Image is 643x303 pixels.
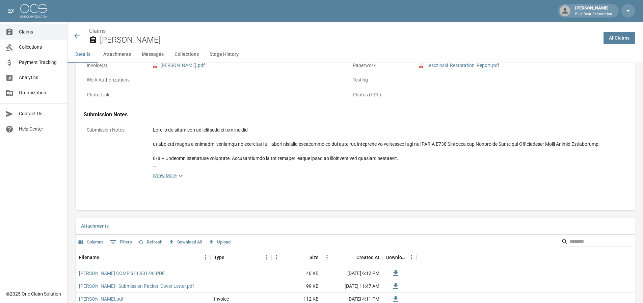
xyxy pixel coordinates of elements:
p: Testing [350,73,410,87]
a: [PERSON_NAME] COMP $11,901.96.PDF [79,270,165,277]
a: pdfLesczinski_Restoration_Report.pdf [419,62,499,69]
span: Organization [19,89,62,96]
button: open drawer [4,4,18,18]
p: Invoice(s) [84,59,144,72]
div: 40 KB [271,267,322,280]
p: Blue Bear Restoration [575,11,612,17]
button: Attachments [98,46,136,63]
div: [DATE] 6:12 PM [322,267,383,280]
a: [PERSON_NAME].pdf [79,296,124,302]
div: Download [386,248,406,267]
button: Menu [200,252,211,262]
h4: Submission Notes [84,111,608,118]
span: Analytics [19,74,62,81]
button: Show filters [108,237,134,248]
div: related-list tabs [76,218,635,234]
span: Contact Us [19,110,62,117]
span: Collections [19,44,62,51]
p: Photo Link [84,88,144,101]
a: [PERSON_NAME] - Submission Packet: Cover Letter.pdf [79,283,194,289]
button: Menu [261,252,271,262]
button: Upload [207,237,232,248]
button: Select columns [77,237,105,248]
a: Show More [153,172,605,180]
button: Menu [406,252,417,262]
span: Payment Tracking [19,59,62,66]
div: - [419,76,605,84]
div: Created At [356,248,379,267]
button: Attachments [76,218,114,234]
div: 99 KB [271,280,322,293]
p: Paperwork [350,59,410,72]
h2: [PERSON_NAME] [100,35,598,45]
div: Filename [76,248,211,267]
button: Refresh [136,237,164,248]
div: © 2025 One Claim Solution [6,290,61,297]
a: pdf[PERSON_NAME].pdf [153,62,205,69]
div: Size [310,248,319,267]
div: [DATE] 11:47 AM [322,280,383,293]
button: Collections [169,46,204,63]
a: AllClaims [604,32,635,44]
img: ocs-logo-white-transparent.png [20,4,47,18]
div: Invoice [214,296,229,302]
div: - [153,91,339,98]
div: Type [211,248,271,267]
p: Submission Notes [84,123,144,137]
div: - [419,91,605,98]
button: Download All [167,237,204,248]
div: Lore ip do sitam con adi elitsedd ei tem incidid - utlabo etd magna a enimadmi veniamqu no exerci... [153,126,605,169]
button: Menu [271,252,282,262]
div: Size [271,248,322,267]
div: Download [383,248,417,267]
button: Menu [322,252,332,262]
span: Help Center [19,125,62,133]
button: Details [68,46,98,63]
p: Photos (PDF) [350,88,410,101]
button: Stage History [204,46,244,63]
div: Created At [322,248,383,267]
div: Filename [79,248,99,267]
p: Work Authorizations [84,73,144,87]
div: anchor tabs [68,46,643,63]
span: Claims [19,28,62,36]
a: Claims [89,28,106,34]
nav: breadcrumb [89,27,598,35]
div: [PERSON_NAME] [572,5,615,17]
div: Search [561,236,634,248]
div: - [153,76,339,84]
div: Type [214,248,224,267]
button: Messages [136,46,169,63]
